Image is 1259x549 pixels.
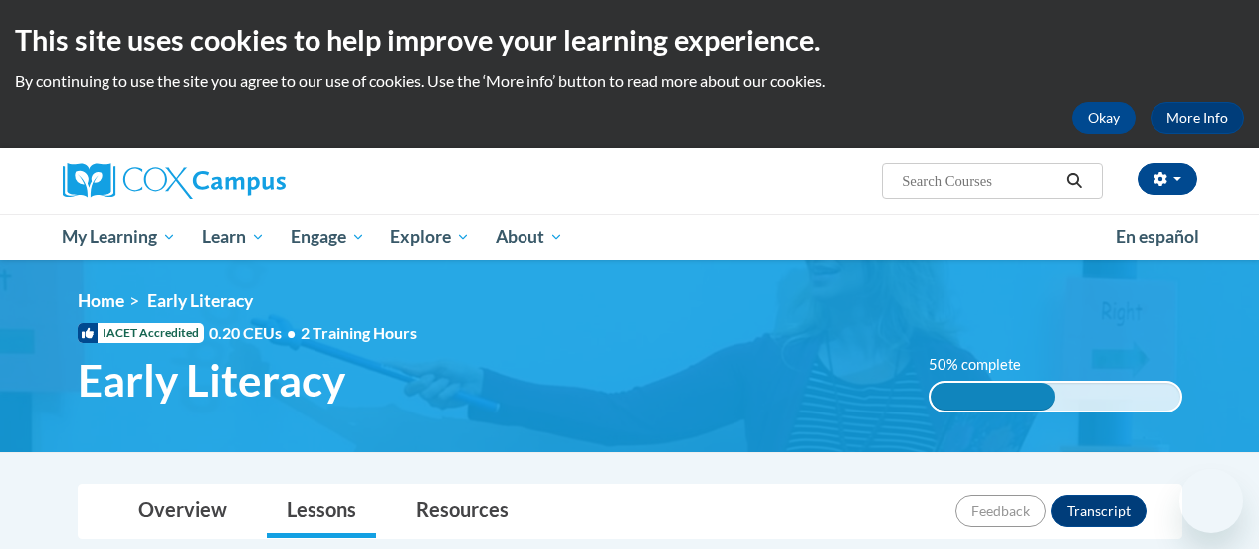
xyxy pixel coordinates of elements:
div: 50% complete [931,383,1056,411]
a: Explore [377,214,483,260]
span: Early Literacy [78,354,345,407]
a: About [483,214,576,260]
a: Engage [278,214,378,260]
a: More Info [1151,102,1244,134]
span: Learn [202,225,265,249]
h2: This site uses cookies to help improve your learning experience. [15,20,1244,60]
a: Overview [118,485,247,538]
span: • [287,323,296,342]
a: En español [1103,216,1212,258]
button: Transcript [1051,495,1147,527]
span: Explore [390,225,470,249]
a: Learn [189,214,278,260]
iframe: Button to launch messaging window [1179,469,1243,533]
span: IACET Accredited [78,323,204,343]
span: About [496,225,563,249]
span: My Learning [62,225,176,249]
span: En español [1116,226,1199,247]
div: Main menu [48,214,1212,260]
a: Lessons [267,485,376,538]
button: Account Settings [1138,163,1197,195]
span: 2 Training Hours [301,323,417,342]
a: Resources [396,485,528,538]
a: Cox Campus [63,163,421,199]
span: 0.20 CEUs [209,322,301,344]
button: Okay [1072,102,1136,134]
a: Home [78,290,124,311]
span: Engage [291,225,365,249]
button: Search [1059,169,1089,193]
button: Feedback [955,495,1046,527]
a: My Learning [50,214,190,260]
img: Cox Campus [63,163,286,199]
p: By continuing to use the site you agree to our use of cookies. Use the ‘More info’ button to read... [15,70,1244,92]
input: Search Courses [900,169,1059,193]
label: 50% complete [929,354,1043,376]
span: Early Literacy [147,290,253,311]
